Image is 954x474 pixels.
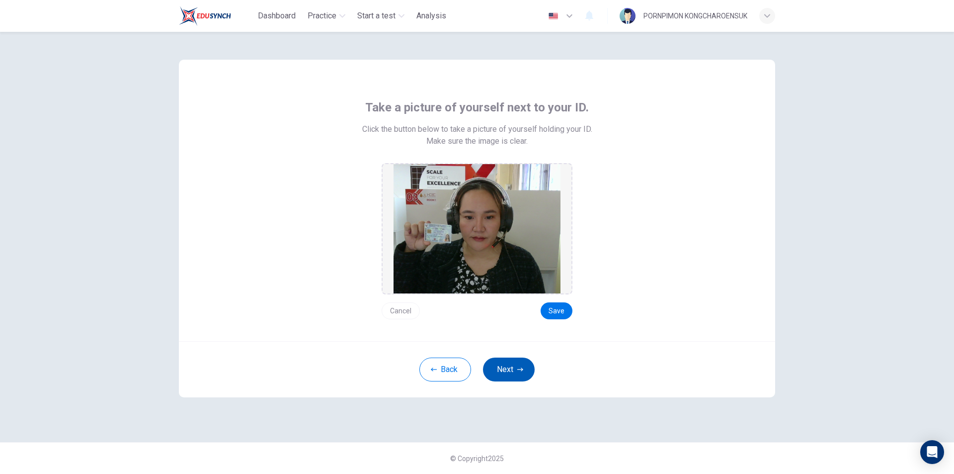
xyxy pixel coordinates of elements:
[258,10,296,22] span: Dashboard
[412,7,450,25] button: Analysis
[179,6,254,26] a: Train Test logo
[419,358,471,381] button: Back
[304,7,349,25] button: Practice
[308,10,336,22] span: Practice
[541,302,572,319] button: Save
[483,358,535,381] button: Next
[426,135,528,147] span: Make sure the image is clear.
[362,123,592,135] span: Click the button below to take a picture of yourself holding your ID.
[179,6,231,26] img: Train Test logo
[450,455,504,463] span: © Copyright 2025
[920,440,944,464] div: Open Intercom Messenger
[382,302,420,319] button: Cancel
[416,10,446,22] span: Analysis
[353,7,408,25] button: Start a test
[547,12,559,20] img: en
[394,164,560,293] img: preview screemshot
[620,8,636,24] img: Profile picture
[643,10,747,22] div: PORNPIMON KONGCHAROENSUK
[254,7,300,25] button: Dashboard
[357,10,396,22] span: Start a test
[365,99,589,115] span: Take a picture of yourself next to your ID.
